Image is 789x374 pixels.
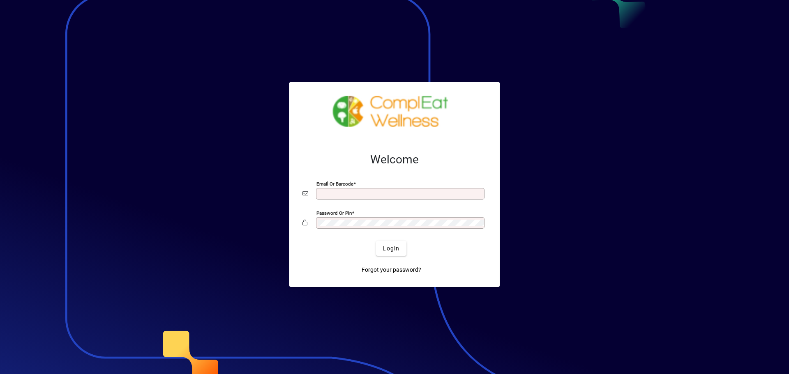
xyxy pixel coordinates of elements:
[302,153,487,167] h2: Welcome
[376,241,406,256] button: Login
[358,262,424,277] a: Forgot your password?
[362,266,421,274] span: Forgot your password?
[316,210,352,216] mat-label: Password or Pin
[383,244,399,253] span: Login
[316,181,353,187] mat-label: Email or Barcode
